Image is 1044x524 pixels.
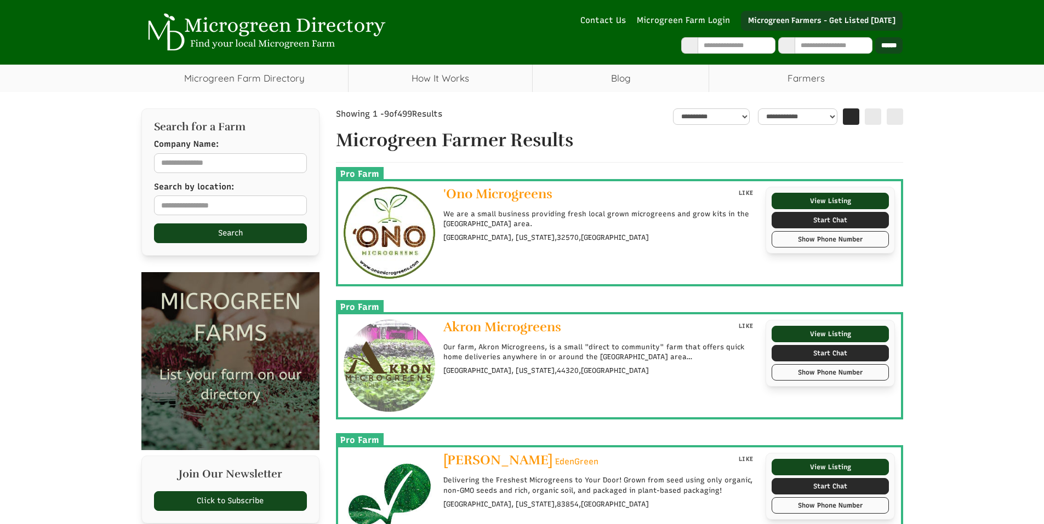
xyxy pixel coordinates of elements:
a: View Listing [772,326,889,342]
i: Use Current Location [860,41,866,49]
span: [GEOGRAPHIC_DATA] [581,499,649,509]
a: Microgreen Farm Directory [141,65,348,92]
span: Farmers [709,65,903,92]
label: Company Name: [154,139,219,150]
span: 9 [384,109,389,119]
img: 'Ono Microgreens [344,187,436,279]
a: Akron Microgreens [443,320,718,337]
h2: Search for a Farm [154,121,307,133]
small: [GEOGRAPHIC_DATA], [US_STATE], , [443,366,649,375]
select: overall_rating_filter-1 [673,108,750,125]
a: Microgreen Farm Login [637,15,735,26]
h2: Join Our Newsletter [154,468,307,486]
button: Search [154,223,307,243]
div: Show Phone Number [778,367,883,377]
span: [GEOGRAPHIC_DATA] [581,366,649,376]
span: 32570 [557,233,579,243]
p: We are a small business providing fresh local grown microgreens and grow kits in the [GEOGRAPHIC_... [443,209,757,229]
span: 83854 [557,499,579,509]
span: [PERSON_NAME] [443,452,552,468]
a: View Listing [772,459,889,475]
button: LIKE [733,320,757,333]
small: [GEOGRAPHIC_DATA], [US_STATE], , [443,233,649,241]
span: 44320 [557,366,579,376]
a: Microgreen Farmers - Get Listed [DATE] [741,11,903,31]
h1: Microgreen Farmer Results [336,130,903,151]
a: 'Ono Microgreens [443,187,718,204]
img: Microgreen Directory [141,13,388,51]
a: View Listing [772,193,889,209]
button: LIKE [733,453,757,466]
a: Contact Us [575,15,631,26]
label: Search by location: [154,181,234,193]
a: Start Chat [772,345,889,361]
a: Start Chat [772,478,889,494]
small: [GEOGRAPHIC_DATA], [US_STATE], , [443,500,649,508]
span: Akron Microgreens [443,319,561,335]
select: sortbox-1 [758,108,837,125]
a: How It Works [349,65,532,92]
i: Use Current Location [294,201,300,211]
a: Start Chat [772,212,889,228]
span: 'Ono Microgreens [443,186,552,202]
a: [PERSON_NAME] EdenGreen [443,453,718,470]
span: LIKE [737,189,754,197]
span: EdenGreen [555,456,598,468]
span: LIKE [737,323,754,330]
div: Show Phone Number [778,234,883,244]
div: Show Phone Number [778,500,883,510]
span: 499 [397,109,412,119]
a: Click to Subscribe [154,491,307,511]
p: Delivering the Freshest Microgreens to Your Door! Grown from seed using only organic, non-GMO see... [443,475,757,495]
button: LIKE [733,187,757,200]
a: Blog [533,65,709,92]
img: Akron Microgreens [344,320,436,412]
p: Our farm, Akron Microgreens, is a small "direct to community" farm that offers quick home deliver... [443,342,757,362]
img: Microgreen Farms list your microgreen farm today [141,272,320,450]
span: [GEOGRAPHIC_DATA] [581,233,649,243]
div: Showing 1 - of Results [336,108,525,120]
span: LIKE [737,456,754,463]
